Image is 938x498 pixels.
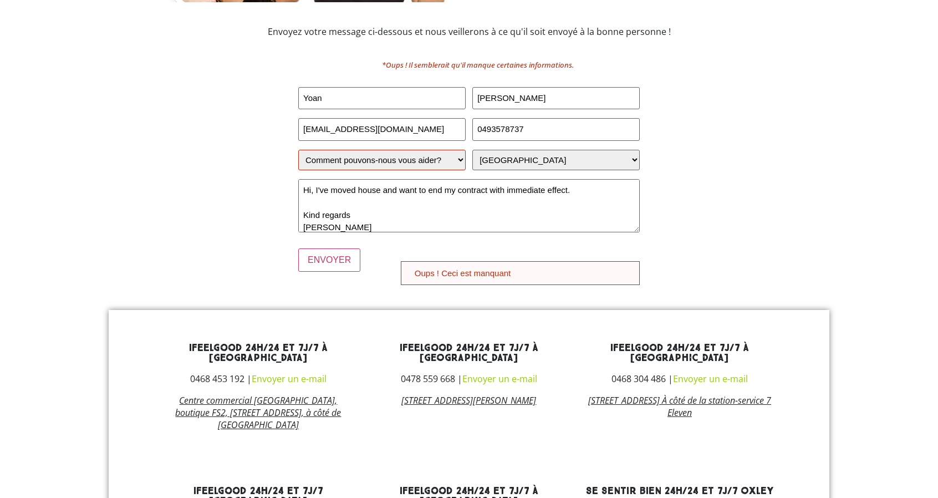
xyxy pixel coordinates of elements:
font: *Oups ! Il semblerait qu'il manque certaines informations. [382,60,574,70]
a: ifeelgood 24h/24 et 7j/7 à [GEOGRAPHIC_DATA] [610,342,749,364]
a: [STREET_ADDRESS][PERSON_NAME] [401,394,536,406]
input: PRÉNOM [298,87,466,110]
a: Envoyer un e-mail [462,373,537,385]
input: NOM DE FAMILLE [472,87,640,110]
font: 0468 304 486 | [611,373,673,385]
input: TÉLÉPHONE [472,118,640,141]
a: Envoyer un e-mail [252,373,327,385]
font: 0468 453 192 | [190,373,252,385]
input: ENVOYER [298,248,360,272]
textarea: Hi, I've moved house and want to end my contract with immediate effect. Kind regards [PERSON_NAME] [298,179,640,232]
a: [STREET_ADDRESS] À côté de la station-service 7 Eleven [588,394,771,419]
font: 0478 559 668 | [401,373,462,385]
font: Oups ! Ceci est manquant [415,268,511,278]
a: ifeelgood 24h/24 et 7j/7 à [GEOGRAPHIC_DATA] [400,342,538,364]
a: Centre commercial [GEOGRAPHIC_DATA], boutique FS2, [STREET_ADDRESS], à côté de [GEOGRAPHIC_DATA] [175,394,341,431]
font: Envoyez votre message ci-dessous et nous veillerons à ce qu'il soit envoyé à la bonne personne ! [268,26,671,38]
a: ifeelgood 24h/24 et 7j/7 à [GEOGRAPHIC_DATA] [189,342,328,364]
a: Envoyer un e-mail [673,373,748,385]
a: se sentir bien 24h/24 et 7j/7 Oxley [586,485,773,497]
input: E-mail [298,118,466,141]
